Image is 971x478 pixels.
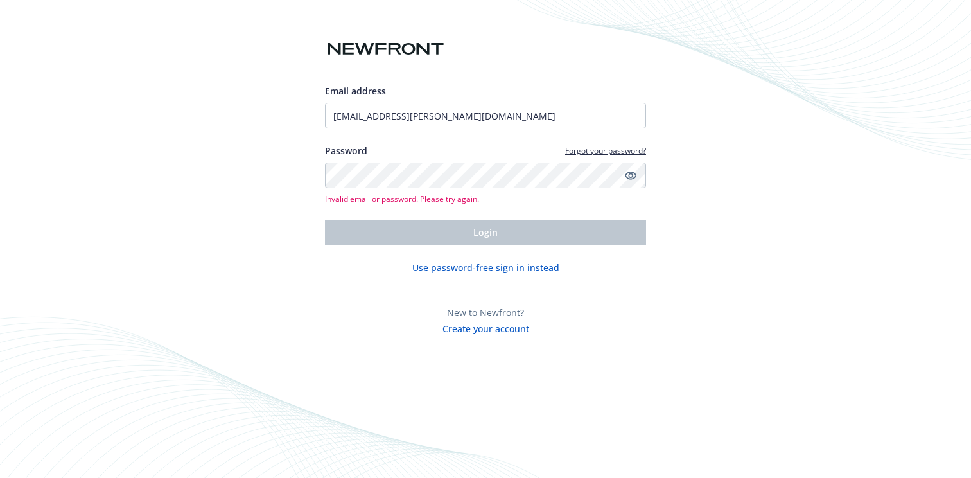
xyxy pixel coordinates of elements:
button: Login [325,220,646,245]
button: Use password-free sign in instead [412,261,559,274]
input: Enter your email [325,103,646,128]
span: Email address [325,85,386,97]
label: Password [325,144,367,157]
input: Enter your password [325,163,646,188]
a: Forgot your password? [565,145,646,156]
span: Invalid email or password. Please try again. [325,193,646,204]
span: New to Newfront? [447,306,524,319]
a: Show password [623,168,638,183]
button: Create your account [442,319,529,335]
span: Login [473,226,498,238]
img: Newfront logo [325,38,446,60]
